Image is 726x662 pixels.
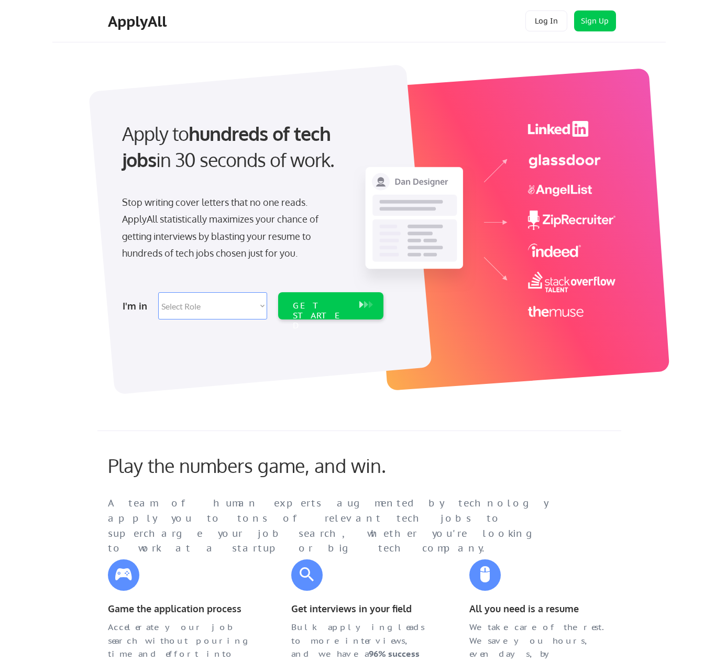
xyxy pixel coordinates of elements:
div: I'm in [123,297,152,314]
div: Game the application process [108,601,249,616]
div: Apply to in 30 seconds of work. [122,120,379,173]
div: Play the numbers game, and win. [108,454,433,477]
div: ApplyAll [108,13,170,30]
strong: hundreds of tech jobs [122,122,335,171]
button: Sign Up [574,10,616,31]
div: GET STARTED [293,301,349,331]
div: All you need is a resume [469,601,611,616]
div: A team of human experts augmented by technology apply you to tons of relevant tech jobs to superc... [108,496,569,556]
button: Log In [525,10,567,31]
div: Get interviews in your field [291,601,433,616]
div: Stop writing cover letters that no one reads. ApplyAll statistically maximizes your chance of get... [122,194,337,262]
